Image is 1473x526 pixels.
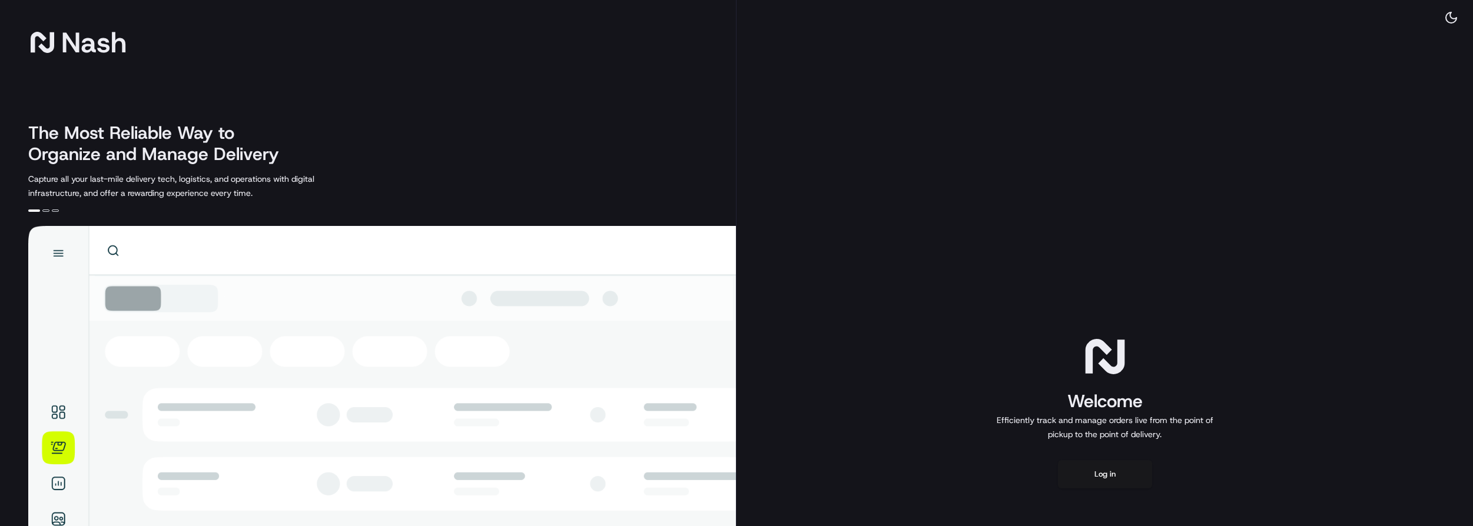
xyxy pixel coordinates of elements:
[28,122,292,165] h2: The Most Reliable Way to Organize and Manage Delivery
[28,172,367,200] p: Capture all your last-mile delivery tech, logistics, and operations with digital infrastructure, ...
[992,413,1218,441] p: Efficiently track and manage orders live from the point of pickup to the point of delivery.
[1058,460,1152,488] button: Log in
[992,389,1218,413] h1: Welcome
[61,31,127,54] span: Nash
